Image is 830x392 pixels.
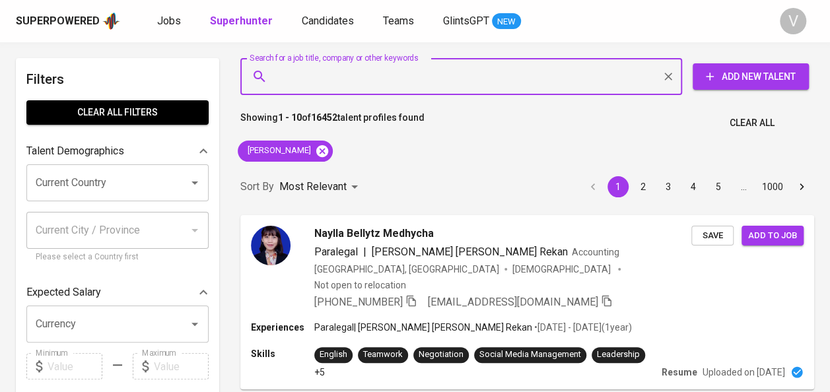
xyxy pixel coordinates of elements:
[607,176,629,197] button: page 1
[26,138,209,164] div: Talent Demographics
[791,176,812,197] button: Go to next page
[748,228,797,244] span: Add to job
[443,15,489,27] span: GlintsGPT
[302,15,354,27] span: Candidates
[314,245,358,258] span: Paralegal
[238,141,333,162] div: [PERSON_NAME]
[186,174,204,192] button: Open
[659,67,677,86] button: Clear
[314,226,434,242] span: Naylla Bellytz Medhycha
[597,348,640,361] div: Leadership
[730,115,775,131] span: Clear All
[683,176,704,197] button: Go to page 4
[240,179,274,195] p: Sort By
[492,15,521,28] span: NEW
[314,296,403,308] span: [PHONE_NUMBER]
[278,112,302,123] b: 1 - 10
[363,348,403,361] div: Teamwork
[26,69,209,90] h6: Filters
[703,69,798,85] span: Add New Talent
[238,145,319,157] span: [PERSON_NAME]
[320,348,347,361] div: English
[512,263,613,276] span: [DEMOGRAPHIC_DATA]
[157,15,181,27] span: Jobs
[26,143,124,159] p: Talent Demographics
[210,15,273,27] b: Superhunter
[251,321,314,334] p: Experiences
[240,111,425,135] p: Showing of talent profiles found
[691,226,734,246] button: Save
[703,366,785,379] p: Uploaded on [DATE]
[157,13,184,30] a: Jobs
[742,226,804,246] button: Add to job
[479,348,581,361] div: Social Media Management
[532,321,632,334] p: • [DATE] - [DATE] ( 1 year )
[279,179,347,195] p: Most Relevant
[102,11,120,31] img: app logo
[698,228,727,244] span: Save
[186,315,204,333] button: Open
[314,366,325,379] p: +5
[210,13,275,30] a: Superhunter
[314,278,406,292] p: Not open to relocation
[16,11,120,31] a: Superpoweredapp logo
[26,284,101,300] p: Expected Salary
[633,176,654,197] button: Go to page 2
[580,176,814,197] nav: pagination navigation
[658,176,679,197] button: Go to page 3
[724,111,780,135] button: Clear All
[314,321,532,334] p: Paralegal | [PERSON_NAME] [PERSON_NAME] Rekan
[314,263,499,276] div: [GEOGRAPHIC_DATA], [GEOGRAPHIC_DATA]
[36,251,199,264] p: Please select a Country first
[302,13,357,30] a: Candidates
[780,8,806,34] div: V
[708,176,729,197] button: Go to page 5
[419,348,464,361] div: Negotiation
[26,279,209,306] div: Expected Salary
[693,63,809,90] button: Add New Talent
[26,100,209,125] button: Clear All filters
[251,226,291,265] img: c2beb30009cb66049a3193084293c2ae.jpg
[16,14,100,29] div: Superpowered
[383,15,414,27] span: Teams
[383,13,417,30] a: Teams
[428,296,598,308] span: [EMAIL_ADDRESS][DOMAIN_NAME]
[311,112,337,123] b: 16452
[662,366,697,379] p: Resume
[37,104,198,121] span: Clear All filters
[363,244,366,260] span: |
[758,176,787,197] button: Go to page 1000
[251,347,314,360] p: Skills
[372,245,568,258] span: [PERSON_NAME] [PERSON_NAME] Rekan
[48,353,102,379] input: Value
[733,180,754,193] div: …
[154,353,209,379] input: Value
[240,215,814,389] a: Naylla Bellytz MedhychaParalegal|[PERSON_NAME] [PERSON_NAME] RekanAccounting[GEOGRAPHIC_DATA], [G...
[279,175,363,199] div: Most Relevant
[572,247,619,257] span: Accounting
[443,13,521,30] a: GlintsGPT NEW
